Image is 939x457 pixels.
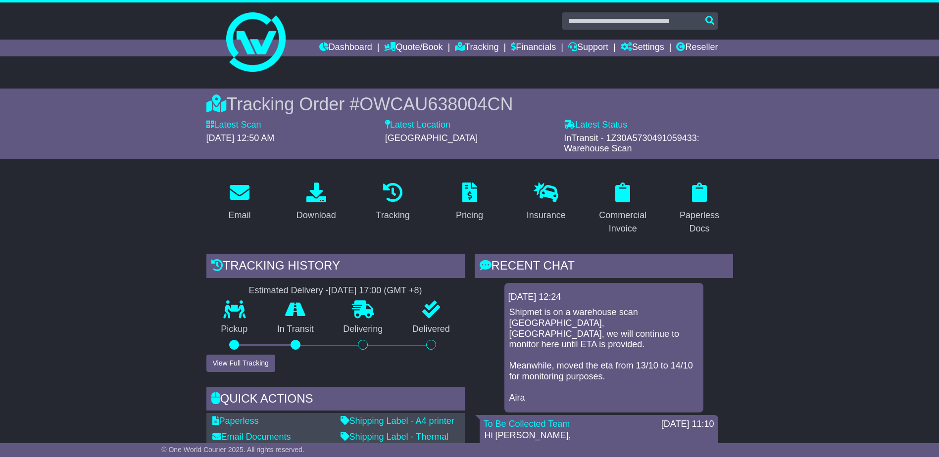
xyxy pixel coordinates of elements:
[508,292,699,303] div: [DATE] 12:24
[319,40,372,56] a: Dashboard
[564,120,627,131] label: Latest Status
[666,179,733,239] a: Paperless Docs
[484,419,570,429] a: To Be Collected Team
[485,430,713,441] p: Hi [PERSON_NAME],
[568,40,608,56] a: Support
[509,307,698,403] p: Shipmet is on a warehouse scan [GEOGRAPHIC_DATA], [GEOGRAPHIC_DATA], we will continue to monitor ...
[520,179,572,226] a: Insurance
[206,324,263,335] p: Pickup
[341,416,454,426] a: Shipping Label - A4 printer
[376,209,409,222] div: Tracking
[527,209,566,222] div: Insurance
[359,94,513,114] span: OWCAU638004CN
[384,40,443,56] a: Quote/Book
[329,285,422,296] div: [DATE] 17:00 (GMT +8)
[385,133,478,143] span: [GEOGRAPHIC_DATA]
[341,432,449,453] a: Shipping Label - Thermal printer
[206,387,465,413] div: Quick Actions
[369,179,416,226] a: Tracking
[455,40,498,56] a: Tracking
[475,254,733,280] div: RECENT CHAT
[206,355,275,372] button: View Full Tracking
[161,446,304,454] span: © One World Courier 2025. All rights reserved.
[673,209,727,235] div: Paperless Docs
[206,93,733,115] div: Tracking Order #
[590,179,656,239] a: Commercial Invoice
[290,179,343,226] a: Download
[262,324,329,335] p: In Transit
[222,179,257,226] a: Email
[206,285,465,296] div: Estimated Delivery -
[596,209,650,235] div: Commercial Invoice
[621,40,664,56] a: Settings
[661,419,714,430] div: [DATE] 11:10
[385,120,450,131] label: Latest Location
[511,40,556,56] a: Financials
[297,209,336,222] div: Download
[456,209,483,222] div: Pricing
[206,133,275,143] span: [DATE] 12:50 AM
[329,324,398,335] p: Delivering
[206,120,261,131] label: Latest Scan
[397,324,465,335] p: Delivered
[449,179,490,226] a: Pricing
[564,133,699,154] span: InTransit - 1Z30A5730491059433: Warehouse Scan
[212,416,259,426] a: Paperless
[228,209,250,222] div: Email
[212,432,291,442] a: Email Documents
[676,40,718,56] a: Reseller
[206,254,465,280] div: Tracking history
